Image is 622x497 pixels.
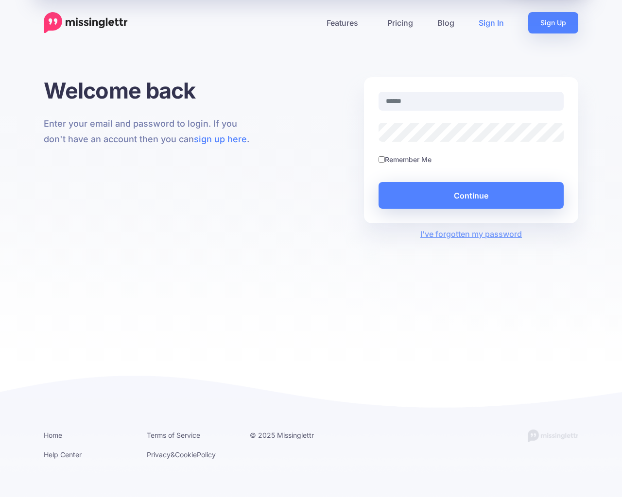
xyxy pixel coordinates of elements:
a: Home [44,431,62,439]
a: Sign In [466,12,516,33]
p: Enter your email and password to login. If you don't have an account then you can . [44,116,258,147]
a: Features [314,12,375,33]
a: Pricing [375,12,425,33]
a: Sign Up [528,12,578,33]
li: & Policy [147,448,235,461]
a: sign up here [194,134,247,144]
a: Terms of Service [147,431,200,439]
a: Help Center [44,450,82,459]
h1: Welcome back [44,77,258,104]
a: Blog [425,12,466,33]
a: Cookie [175,450,197,459]
a: I've forgotten my password [420,229,522,239]
button: Continue [379,182,564,209]
label: Remember Me [385,154,432,165]
a: Privacy [147,450,171,459]
li: © 2025 Missinglettr [250,429,338,441]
